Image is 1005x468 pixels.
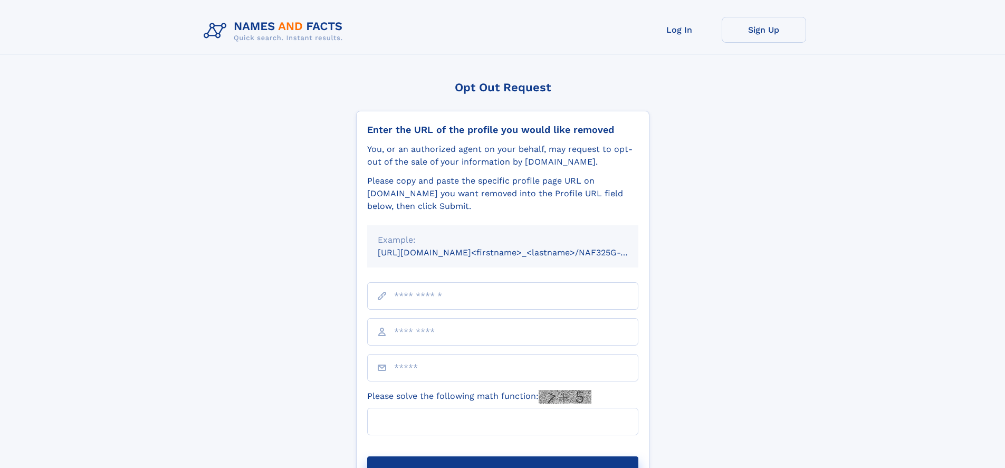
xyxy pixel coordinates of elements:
[378,234,628,246] div: Example:
[367,124,638,136] div: Enter the URL of the profile you would like removed
[367,390,591,404] label: Please solve the following math function:
[637,17,722,43] a: Log In
[378,247,658,257] small: [URL][DOMAIN_NAME]<firstname>_<lastname>/NAF325G-xxxxxxxx
[199,17,351,45] img: Logo Names and Facts
[356,81,649,94] div: Opt Out Request
[722,17,806,43] a: Sign Up
[367,175,638,213] div: Please copy and paste the specific profile page URL on [DOMAIN_NAME] you want removed into the Pr...
[367,143,638,168] div: You, or an authorized agent on your behalf, may request to opt-out of the sale of your informatio...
